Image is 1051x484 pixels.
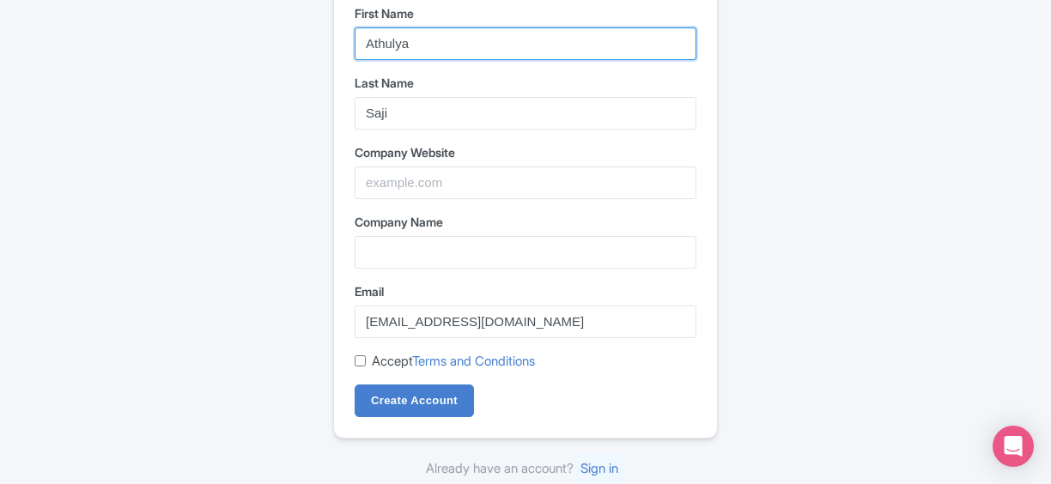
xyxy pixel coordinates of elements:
label: Company Website [355,143,696,161]
label: Company Name [355,213,696,231]
div: Already have an account? [333,459,718,479]
label: Last Name [355,74,696,92]
input: username@example.com [355,306,696,338]
a: Sign in [574,453,625,483]
div: Open Intercom Messenger [993,426,1034,467]
input: example.com [355,166,696,199]
label: Accept [372,352,535,372]
label: First Name [355,4,696,22]
a: Terms and Conditions [412,353,535,369]
input: Create Account [355,384,474,417]
label: Email [355,282,696,300]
